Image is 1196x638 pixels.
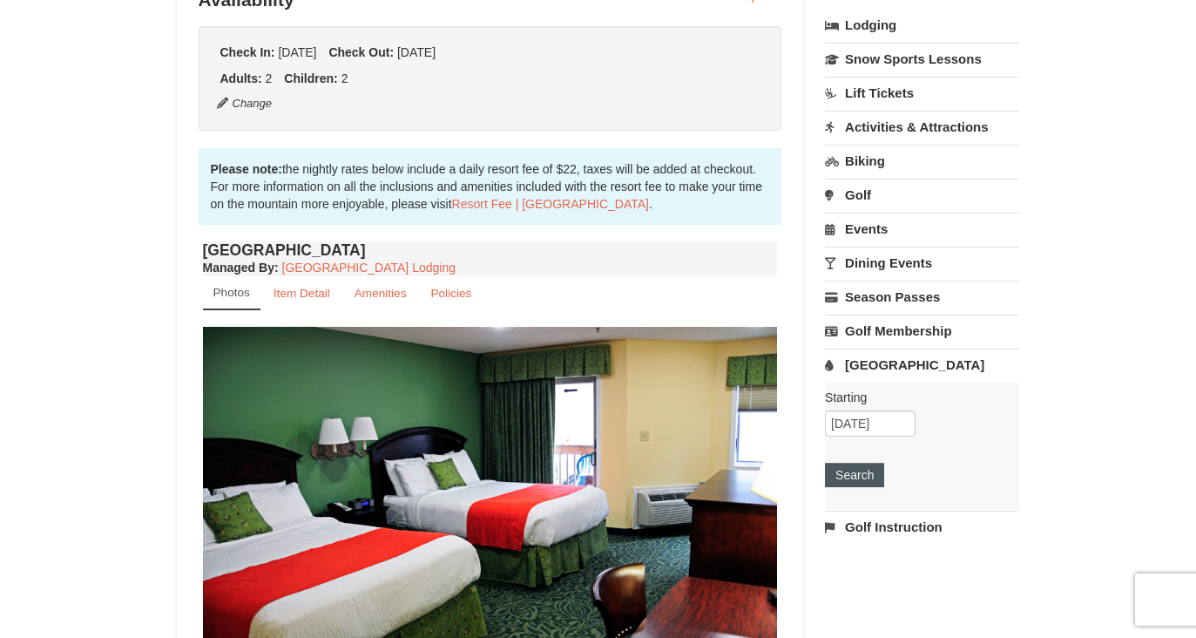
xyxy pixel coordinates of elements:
h4: [GEOGRAPHIC_DATA] [203,241,778,259]
a: Events [825,213,1019,245]
a: Season Passes [825,281,1019,313]
a: Golf Membership [825,315,1019,347]
a: Resort Fee | [GEOGRAPHIC_DATA] [452,197,649,211]
a: Activities & Attractions [825,111,1019,143]
a: Amenities [343,276,418,310]
span: 2 [266,71,273,85]
span: [DATE] [397,45,436,59]
a: Item Detail [262,276,341,310]
label: Starting [825,389,1006,406]
a: Golf Instruction [825,511,1019,543]
button: Search [825,463,884,487]
a: [GEOGRAPHIC_DATA] [825,349,1019,381]
a: Golf [825,179,1019,211]
a: Snow Sports Lessons [825,43,1019,75]
a: Photos [203,276,260,310]
small: Policies [430,287,471,300]
span: 2 [341,71,348,85]
a: Policies [419,276,483,310]
a: [GEOGRAPHIC_DATA] Lodging [282,261,456,275]
a: Lift Tickets [825,77,1019,109]
small: Item Detail [274,287,330,300]
button: Change [216,94,274,113]
div: the nightly rates below include a daily resort fee of $22, taxes will be added at checkout. For m... [199,148,782,225]
strong: Children: [284,71,337,85]
a: Dining Events [825,247,1019,279]
strong: Check Out: [328,45,394,59]
strong: Adults: [220,71,262,85]
strong: : [203,261,279,275]
a: Biking [825,145,1019,177]
strong: Please note: [211,162,282,176]
strong: Check In: [220,45,275,59]
span: [DATE] [278,45,316,59]
small: Photos [213,286,250,299]
span: Managed By [203,261,274,275]
a: Lodging [825,10,1019,41]
small: Amenities [355,287,407,300]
